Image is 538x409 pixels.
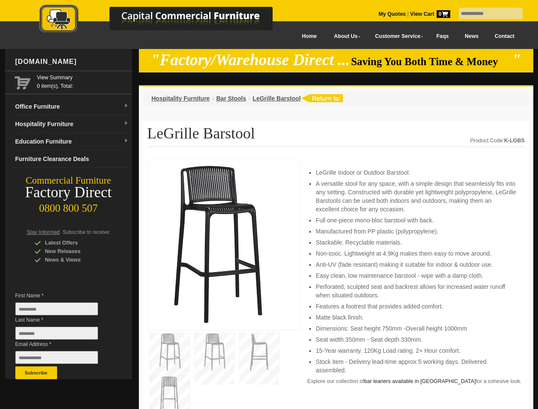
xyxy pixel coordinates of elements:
[316,346,516,355] li: 15-Year warranty. 120Kg Load rating. 2+ Hour comfort.
[316,302,516,311] li: Features a footrest that provides added comfort.
[316,271,516,280] li: Easy clean, low maintenance barstool - wipe with a damp cloth.
[316,260,516,269] li: Anti-UV (fade resistant) making it suitable for indoor & outdoor use.
[316,282,516,300] li: Perforated, sculpted seat and backrest allows for increased water runoff when situated outdoors.
[12,115,132,133] a: Hospitality Furnituredropdown
[124,138,129,144] img: dropdown
[152,164,280,323] img: LeGrille Barstool
[325,27,365,46] a: About Us
[147,125,525,147] h1: LeGrille Barstool
[365,27,428,46] a: Customer Service
[5,175,132,187] div: Commercial Furniture
[35,247,115,256] div: New Releases
[15,302,98,315] input: First Name *
[316,238,516,247] li: Stackable. Recyclable materials.
[316,216,516,225] li: Full one-piece mono-bloc barstool with back.
[15,316,111,324] span: Last Name *
[15,351,98,364] input: Email Address *
[212,94,214,103] li: ›
[301,94,343,102] img: return to
[316,179,516,213] li: A versatile stool for any space, with a simple design that seamlessly fits into any setting. Cons...
[504,138,525,144] strong: K-LGBS
[316,324,516,333] li: Dimensions: Seat height 750mm -Overall height 1000mm
[12,49,132,75] div: [DOMAIN_NAME]
[35,239,115,247] div: Latest Offers
[15,340,111,349] span: Email Address *
[37,73,129,89] span: 0 item(s), Total:
[15,366,57,379] button: Subscribe
[410,11,450,17] strong: View Cart
[437,10,450,18] span: 0
[307,377,524,386] p: Explore our collection of for a cohesive look.
[12,98,132,115] a: Office Furnituredropdown
[409,11,450,17] a: View Cart0
[512,51,521,69] em: "
[15,291,111,300] span: First Name *
[216,95,246,102] a: Bar Stools
[35,256,115,264] div: News & Views
[152,95,210,102] a: Hospitality Furniture
[429,27,457,46] a: Faqs
[248,94,250,103] li: ›
[470,136,525,145] div: Product Code:
[316,168,516,177] li: LeGrille Indoor or Outdoor Barstool.
[37,73,129,82] a: View Summary
[316,227,516,236] li: Manufactured from PP plastic (polypropylene).
[457,27,486,46] a: News
[15,327,98,340] input: Last Name *
[12,133,132,150] a: Education Furnituredropdown
[27,229,60,235] span: Stay Informed
[63,229,110,235] span: Subscribe to receive:
[316,357,516,374] li: Stock item - Delivery lead-time approx 5 working days. Delivered assembled.
[5,187,132,199] div: Factory Direct
[124,121,129,126] img: dropdown
[12,150,132,168] a: Furniture Clearance Deals
[364,378,476,384] a: bar leaners available in [GEOGRAPHIC_DATA]
[16,4,314,35] img: Capital Commercial Furniture Logo
[316,335,516,344] li: Seat width 350mm - Seat depth 330mm.
[379,11,406,17] a: My Quotes
[351,56,511,67] span: Saving You Both Time & Money
[151,51,350,69] em: "Factory/Warehouse Direct ...
[16,4,314,38] a: Capital Commercial Furniture Logo
[124,104,129,109] img: dropdown
[316,313,516,322] li: Matte black finish.
[253,95,301,102] a: LeGrille Barstool
[5,198,132,214] div: 0800 800 507
[316,249,516,258] li: Non-toxic. Lightweight at 4.9Kg makes them easy to move around.
[486,27,522,46] a: Contact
